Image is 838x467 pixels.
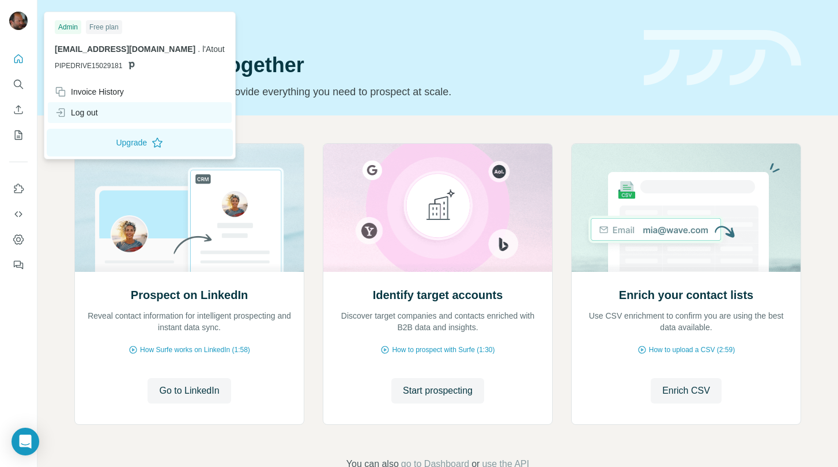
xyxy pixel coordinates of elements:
button: Go to LinkedIn [148,378,231,404]
span: How Surfe works on LinkedIn (1:58) [140,345,250,355]
button: Use Surfe API [9,204,28,225]
button: Dashboard [9,229,28,250]
button: Enrich CSV [9,99,28,120]
span: . [198,44,200,54]
span: Go to LinkedIn [159,384,219,398]
div: Invoice History [55,86,124,98]
span: PIPEDRIVE15029181 [55,61,122,71]
div: Open Intercom Messenger [12,428,39,455]
p: Use CSV enrichment to confirm you are using the best data available. [583,310,789,333]
p: Reveal contact information for intelligent prospecting and instant data sync. [86,310,292,333]
div: Free plan [86,20,122,34]
img: banner [644,30,801,86]
h2: Identify target accounts [373,287,503,303]
div: Admin [55,20,81,34]
div: Log out [55,107,98,118]
p: Pick your starting point and we’ll provide everything you need to prospect at scale. [74,84,630,100]
h1: Let’s prospect together [74,54,630,77]
h2: Prospect on LinkedIn [131,287,248,303]
span: How to prospect with Surfe (1:30) [392,345,495,355]
img: Identify target accounts [323,144,553,272]
span: How to upload a CSV (2:59) [649,345,735,355]
button: Quick start [9,48,28,69]
h2: Enrich your contact lists [619,287,753,303]
span: l'Atout [202,44,224,54]
img: Prospect on LinkedIn [74,144,304,272]
span: [EMAIL_ADDRESS][DOMAIN_NAME] [55,44,195,54]
button: My lists [9,125,28,145]
span: Enrich CSV [662,384,710,398]
div: Quick start [74,21,630,33]
button: Start prospecting [391,378,484,404]
button: Feedback [9,255,28,275]
span: Start prospecting [403,384,473,398]
p: Discover target companies and contacts enriched with B2B data and insights. [335,310,541,333]
img: Avatar [9,12,28,30]
button: Enrich CSV [651,378,722,404]
button: Upgrade [47,129,233,156]
button: Search [9,74,28,95]
img: Enrich your contact lists [571,144,801,272]
button: Use Surfe on LinkedIn [9,178,28,199]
